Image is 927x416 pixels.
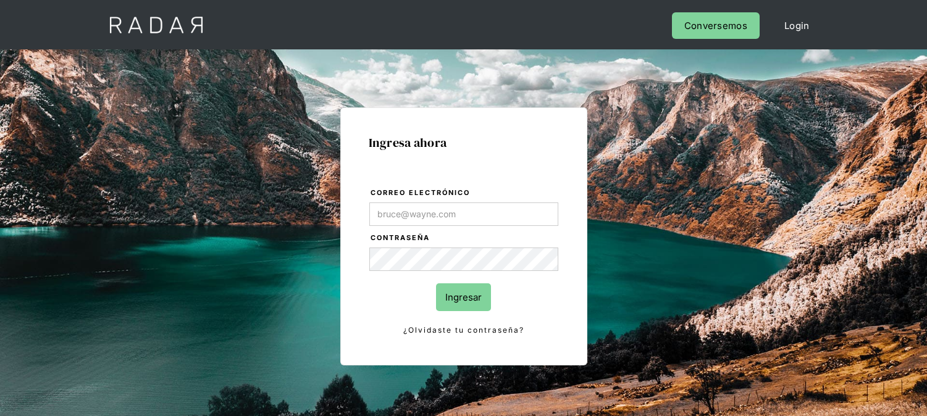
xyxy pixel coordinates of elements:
[369,186,559,337] form: Login Form
[369,202,558,226] input: bruce@wayne.com
[371,187,558,199] label: Correo electrónico
[772,12,822,39] a: Login
[369,323,558,337] a: ¿Olvidaste tu contraseña?
[436,283,491,311] input: Ingresar
[672,12,760,39] a: Conversemos
[369,136,559,149] h1: Ingresa ahora
[371,232,558,244] label: Contraseña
